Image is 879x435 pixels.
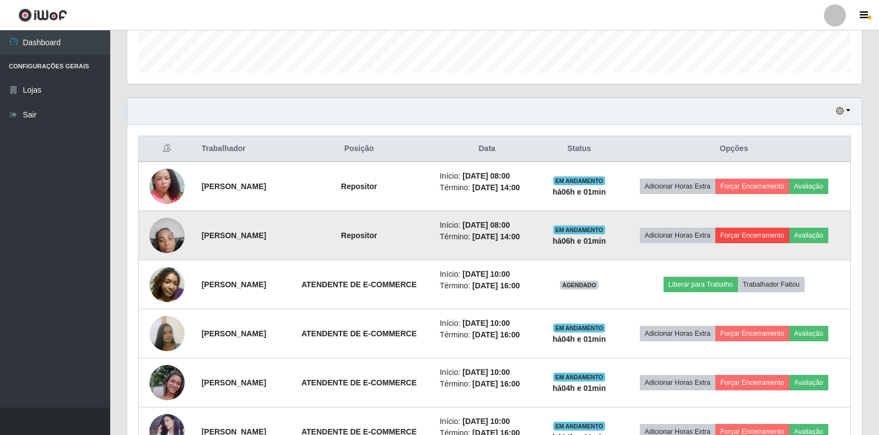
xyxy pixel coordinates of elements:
[715,326,789,341] button: Forçar Encerramento
[440,367,534,378] li: Início:
[640,228,715,243] button: Adicionar Horas Extra
[440,219,534,231] li: Início:
[664,277,738,292] button: Liberar para Trabalho
[715,375,789,390] button: Forçar Encerramento
[472,330,520,339] time: [DATE] 16:00
[789,375,828,390] button: Avaliação
[202,182,266,191] strong: [PERSON_NAME]
[149,267,185,302] img: 1759177819475.jpeg
[472,281,520,290] time: [DATE] 16:00
[715,179,789,194] button: Forçar Encerramento
[640,375,715,390] button: Adicionar Horas Extra
[618,136,851,162] th: Opções
[440,318,534,329] li: Início:
[462,171,510,180] time: [DATE] 08:00
[553,373,606,382] span: EM ANDAMENTO
[640,179,715,194] button: Adicionar Horas Extra
[553,335,606,343] strong: há 04 h e 01 min
[472,379,520,388] time: [DATE] 16:00
[202,378,266,387] strong: [PERSON_NAME]
[301,378,417,387] strong: ATENDENTE DE E-COMMERCE
[195,136,285,162] th: Trabalhador
[149,351,185,414] img: 1756921988919.jpeg
[285,136,433,162] th: Posição
[202,231,266,240] strong: [PERSON_NAME]
[789,326,828,341] button: Avaliação
[462,221,510,229] time: [DATE] 08:00
[553,176,606,185] span: EM ANDAMENTO
[202,329,266,338] strong: [PERSON_NAME]
[789,228,828,243] button: Avaliação
[560,281,598,289] span: AGENDADO
[715,228,789,243] button: Forçar Encerramento
[440,182,534,194] li: Término:
[462,368,510,377] time: [DATE] 10:00
[738,277,805,292] button: Trabalhador Faltou
[440,231,534,243] li: Término:
[553,422,606,431] span: EM ANDAMENTO
[440,170,534,182] li: Início:
[553,187,606,196] strong: há 06 h e 01 min
[472,232,520,241] time: [DATE] 14:00
[462,270,510,278] time: [DATE] 10:00
[541,136,617,162] th: Status
[341,231,377,240] strong: Repositor
[149,310,185,357] img: 1756514271456.jpeg
[553,237,606,245] strong: há 06 h e 01 min
[440,280,534,292] li: Término:
[789,179,828,194] button: Avaliação
[462,417,510,426] time: [DATE] 10:00
[301,329,417,338] strong: ATENDENTE DE E-COMMERCE
[433,136,541,162] th: Data
[462,319,510,327] time: [DATE] 10:00
[202,280,266,289] strong: [PERSON_NAME]
[553,384,606,393] strong: há 04 h e 01 min
[149,212,185,259] img: 1758811068238.jpeg
[440,378,534,390] li: Término:
[440,268,534,280] li: Início:
[149,155,185,218] img: 1755510400416.jpeg
[341,182,377,191] strong: Repositor
[472,183,520,192] time: [DATE] 14:00
[18,8,67,22] img: CoreUI Logo
[553,225,606,234] span: EM ANDAMENTO
[440,416,534,427] li: Início:
[553,324,606,332] span: EM ANDAMENTO
[440,329,534,341] li: Término:
[640,326,715,341] button: Adicionar Horas Extra
[301,280,417,289] strong: ATENDENTE DE E-COMMERCE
